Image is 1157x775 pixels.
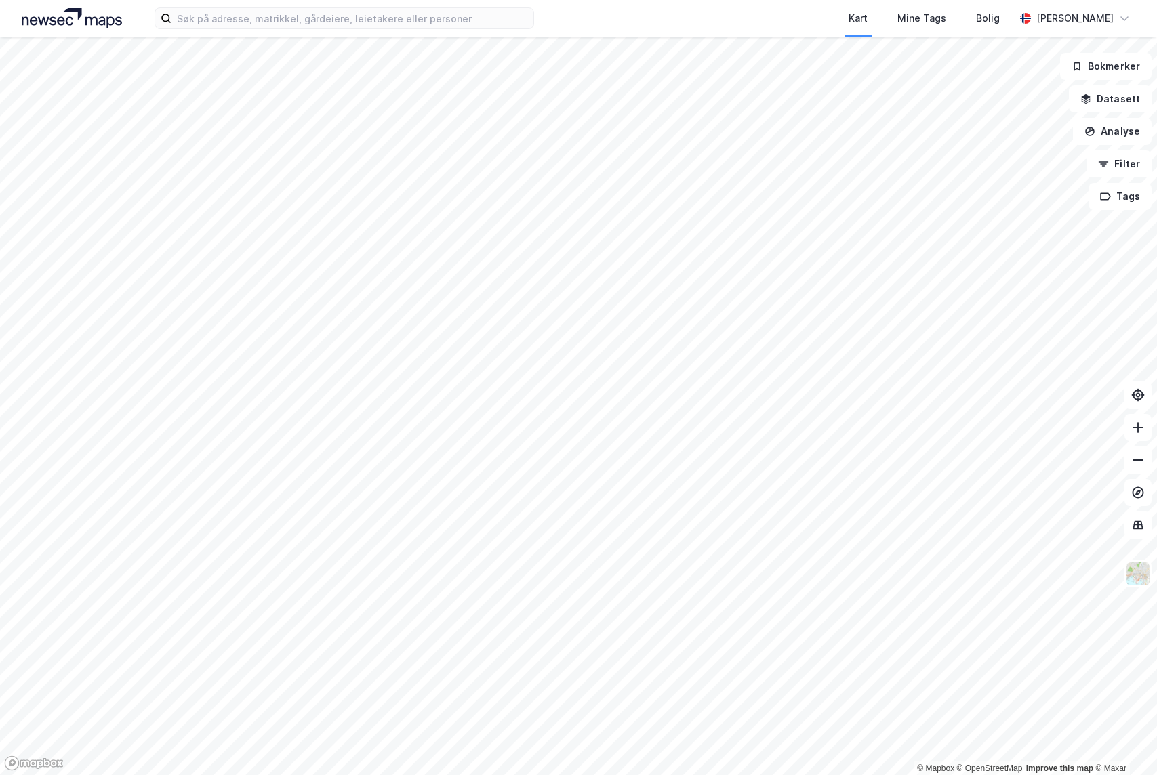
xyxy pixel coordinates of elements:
img: Z [1125,561,1151,587]
div: Kart [849,10,868,26]
img: logo.a4113a55bc3d86da70a041830d287a7e.svg [22,8,122,28]
button: Filter [1087,150,1152,177]
button: Analyse [1073,118,1152,145]
input: Søk på adresse, matrikkel, gårdeiere, leietakere eller personer [171,8,533,28]
div: Bolig [976,10,1000,26]
div: Mine Tags [897,10,946,26]
div: Kontrollprogram for chat [1089,710,1157,775]
button: Bokmerker [1060,53,1152,80]
a: Mapbox homepage [4,755,64,771]
button: Datasett [1069,85,1152,112]
div: [PERSON_NAME] [1036,10,1114,26]
button: Tags [1089,183,1152,210]
a: OpenStreetMap [957,763,1023,773]
a: Improve this map [1026,763,1093,773]
a: Mapbox [917,763,954,773]
iframe: Chat Widget [1089,710,1157,775]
